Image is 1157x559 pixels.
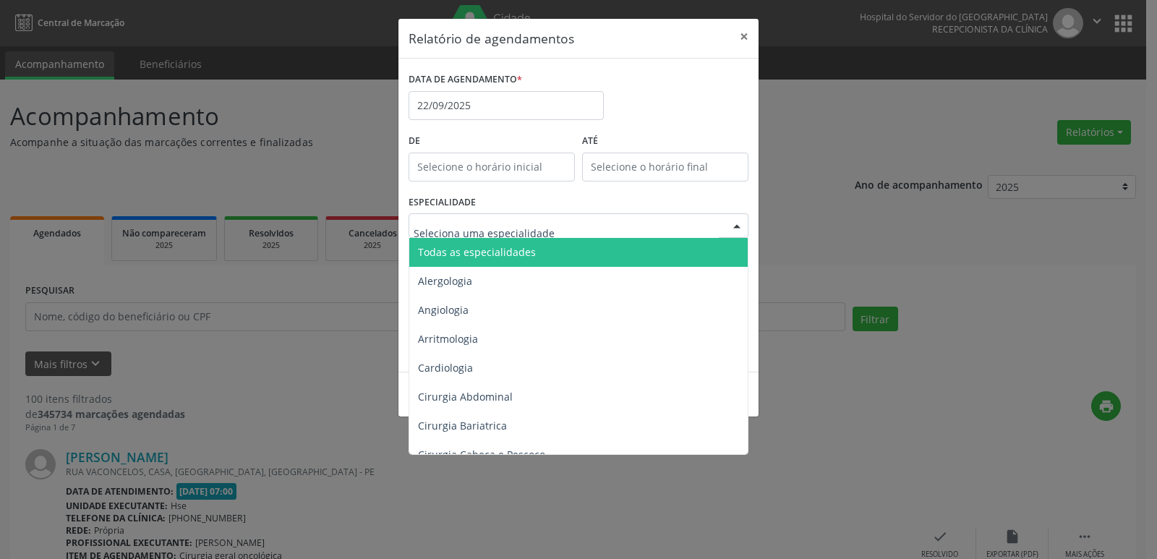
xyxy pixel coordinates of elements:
span: Cirurgia Bariatrica [418,419,507,432]
label: ESPECIALIDADE [409,192,476,214]
button: Close [730,19,759,54]
span: Cardiologia [418,361,473,375]
label: DATA DE AGENDAMENTO [409,69,522,91]
span: Todas as especialidades [418,245,536,259]
span: Arritmologia [418,332,478,346]
input: Selecione o horário final [582,153,748,182]
input: Selecione uma data ou intervalo [409,91,604,120]
span: Alergologia [418,274,472,288]
span: Angiologia [418,303,469,317]
label: ATÉ [582,130,748,153]
span: Cirurgia Cabeça e Pescoço [418,448,545,461]
h5: Relatório de agendamentos [409,29,574,48]
input: Seleciona uma especialidade [414,218,719,247]
span: Cirurgia Abdominal [418,390,513,404]
label: De [409,130,575,153]
input: Selecione o horário inicial [409,153,575,182]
